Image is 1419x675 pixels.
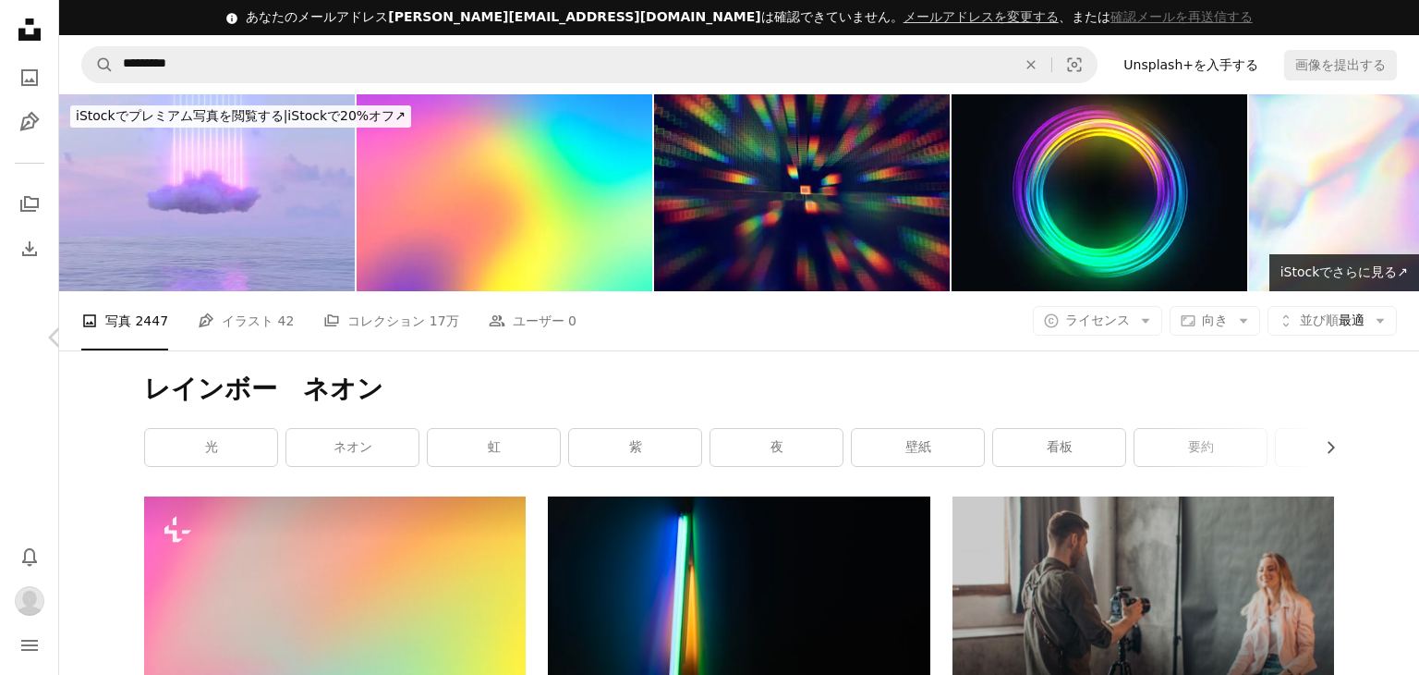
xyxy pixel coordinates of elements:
img: 抽象的なレインボーブロックチェーンピクセルシェイププリズム爆発グリッチ未来パターンファンキーオフビート願望ネオン超現実的な帯域幅を流れる超現実的な帯域幅は、タイムマシンナ� [654,94,950,291]
h1: レインボー ネオン [144,373,1334,406]
span: [PERSON_NAME][EMAIL_ADDRESS][DOMAIN_NAME] [388,9,760,24]
a: 次へ [1308,249,1419,426]
a: イラスト [11,104,48,141]
a: ネオン [286,429,418,466]
img: ユーザーMika Matsumotoのアバター [15,586,44,616]
a: 夜 [710,429,843,466]
span: 、または [904,9,1253,24]
button: 向き [1170,306,1260,336]
img: Abstract color circle digital background [952,94,1247,291]
a: Unsplash+を入手する [1112,50,1269,80]
button: プロフィール [11,583,48,620]
img: ネオンライトニング光る線と海の上の雲 [59,94,355,291]
button: 通知 [11,538,48,575]
span: ライセンス [1065,313,1130,327]
span: 42 [278,311,295,331]
button: メニュー [11,627,48,664]
span: 0 [568,311,576,331]
a: コレクション 17万 [323,291,458,350]
a: iStockでプレミアム写真を閲覧する|iStockで20%オフ↗ [59,94,422,139]
a: 要約 [1134,429,1267,466]
button: ライセンス [1033,306,1162,336]
span: iStockでさらに見る ↗ [1280,264,1408,279]
button: 確認メールを再送信する [1110,8,1253,27]
span: iStockで20%オフ ↗ [76,108,406,123]
a: 写真 [11,59,48,96]
a: ダウンロード履歴 [11,230,48,267]
a: イラスト 42 [198,291,294,350]
button: 並び順最適 [1267,306,1397,336]
button: リストを右にスクロールする [1314,429,1334,466]
span: iStockでプレミアム写真を閲覧する | [76,108,287,123]
a: メールアドレスを変更する [904,9,1059,24]
a: コレクション [11,186,48,223]
a: 緑色蛍光灯 [548,616,929,632]
span: 最適 [1300,312,1364,330]
button: 全てクリア [1011,47,1051,82]
div: あなたのメールアドレス は確認できていません。 [246,8,1252,27]
a: 白い境界線の多色の背景 [144,595,526,612]
a: 壁紙 [852,429,984,466]
button: Unsplashで検索する [82,47,114,82]
form: サイト内でビジュアルを探す [81,46,1098,83]
button: 画像を提出する [1284,50,1397,80]
a: ユーザー 0 [489,291,576,350]
span: 向き [1202,313,1228,327]
span: 並び順 [1300,313,1339,327]
a: 光 [145,429,277,466]
a: 芸術 [1276,429,1408,466]
a: 紫 [569,429,701,466]
a: 虹 [428,429,560,466]
img: ホログラフィック ネオン背景 [357,94,652,291]
button: ビジュアル検索 [1052,47,1097,82]
span: 17万 [430,311,459,331]
a: iStockでさらに見る↗ [1269,254,1419,291]
a: 看板 [993,429,1125,466]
